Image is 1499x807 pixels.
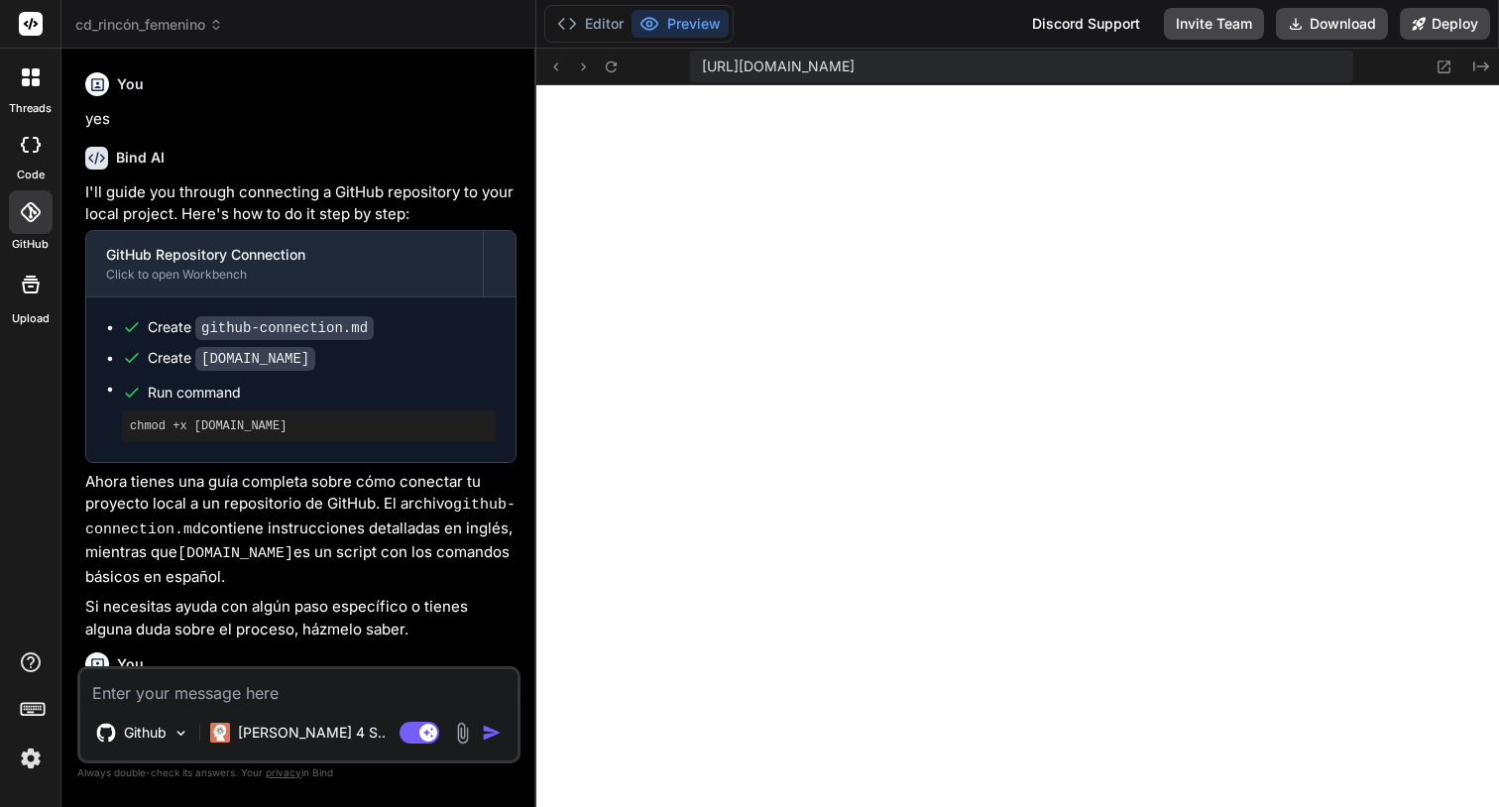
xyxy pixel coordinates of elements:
img: icon [482,723,502,743]
button: Download [1276,8,1388,40]
span: Run command [148,383,496,403]
code: github-connection.md [85,497,516,538]
div: Discord Support [1020,8,1152,40]
p: yes [85,108,517,131]
p: Ahora tienes una guía completa sobre cómo conectar tu proyecto local a un repositorio de GitHub. ... [85,471,517,589]
p: Github [124,723,167,743]
label: Upload [12,310,50,327]
img: Claude 4 Sonnet [210,723,230,743]
code: [DOMAIN_NAME] [177,545,293,562]
p: [PERSON_NAME] 4 S.. [238,723,386,743]
img: Pick Models [173,725,189,742]
div: Create [148,348,315,369]
button: Editor [549,10,632,38]
code: [DOMAIN_NAME] [195,347,315,371]
button: Deploy [1400,8,1490,40]
p: Always double-check its answers. Your in Bind [77,763,520,782]
div: Click to open Workbench [106,267,463,283]
span: cd_rincón_femenino [75,15,223,35]
h6: You [117,74,144,94]
pre: chmod +x [DOMAIN_NAME] [130,418,488,434]
label: threads [9,100,52,117]
div: GitHub Repository Connection [106,245,463,265]
img: attachment [451,722,474,745]
h6: Bind AI [116,148,165,168]
div: Create [148,317,374,338]
label: code [17,167,45,183]
button: GitHub Repository ConnectionClick to open Workbench [86,231,483,296]
img: settings [14,742,48,775]
p: Si necesitas ayuda con algún paso específico o tienes alguna duda sobre el proceso, házmelo saber. [85,596,517,640]
span: [URL][DOMAIN_NAME] [702,57,855,76]
h6: You [117,654,144,674]
label: GitHub [12,236,49,253]
button: Invite Team [1164,8,1264,40]
code: github-connection.md [195,316,374,340]
button: Preview [632,10,729,38]
span: privacy [266,766,301,778]
p: I'll guide you through connecting a GitHub repository to your local project. Here's how to do it ... [85,181,517,226]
